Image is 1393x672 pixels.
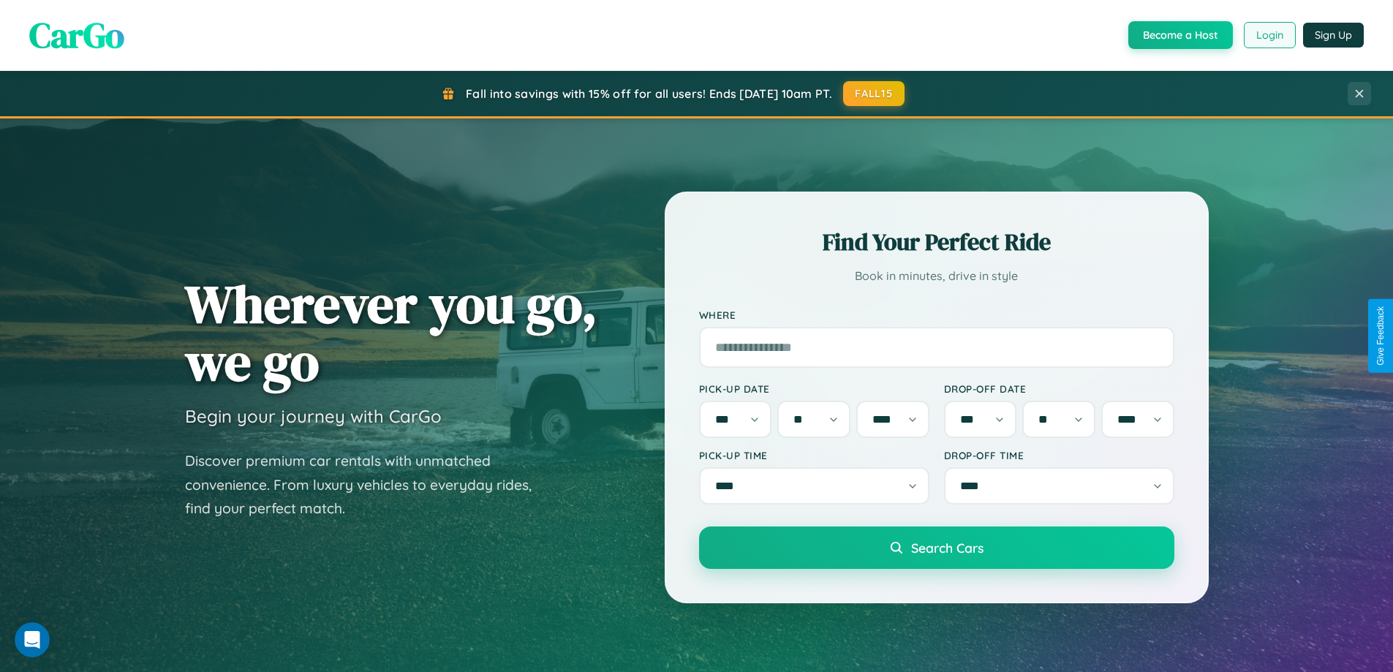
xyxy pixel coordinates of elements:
label: Drop-off Time [944,449,1174,461]
span: Fall into savings with 15% off for all users! Ends [DATE] 10am PT. [466,86,832,101]
button: Search Cars [699,526,1174,569]
p: Book in minutes, drive in style [699,265,1174,287]
label: Pick-up Date [699,382,929,395]
label: Where [699,309,1174,321]
button: Login [1244,22,1296,48]
button: Sign Up [1303,23,1364,48]
span: CarGo [29,11,124,59]
label: Drop-off Date [944,382,1174,395]
div: Give Feedback [1375,306,1386,366]
label: Pick-up Time [699,449,929,461]
button: Become a Host [1128,21,1233,49]
h3: Begin your journey with CarGo [185,405,442,427]
p: Discover premium car rentals with unmatched convenience. From luxury vehicles to everyday rides, ... [185,449,551,521]
iframe: Intercom live chat [15,622,50,657]
h2: Find Your Perfect Ride [699,226,1174,258]
h1: Wherever you go, we go [185,275,597,390]
span: Search Cars [911,540,984,556]
button: FALL15 [843,81,905,106]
